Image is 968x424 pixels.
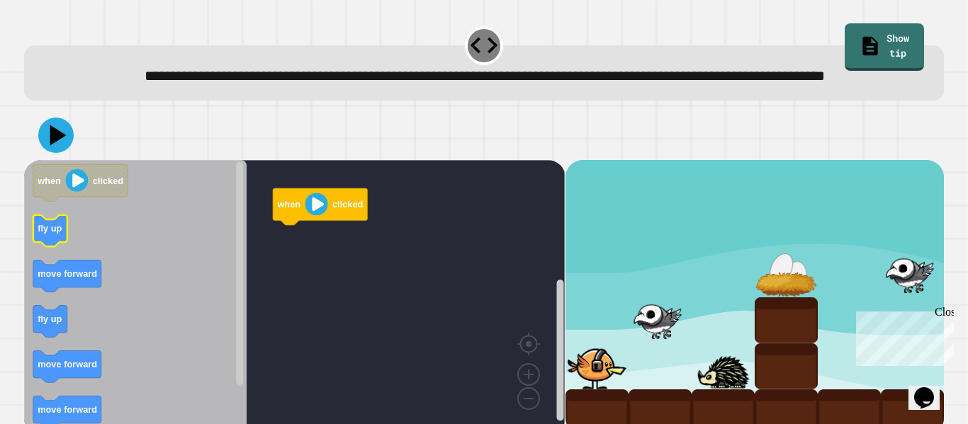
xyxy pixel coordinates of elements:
iframe: chat widget [850,306,954,366]
text: move forward [38,268,97,279]
text: move forward [38,404,97,415]
iframe: chat widget [908,367,954,410]
text: move forward [38,359,97,369]
text: clicked [93,176,123,186]
text: when [277,199,301,210]
text: fly up [38,314,62,324]
text: fly up [38,223,62,234]
a: Show tip [845,23,924,71]
div: Chat with us now!Close [6,6,98,90]
text: when [37,176,61,186]
text: clicked [332,199,363,210]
